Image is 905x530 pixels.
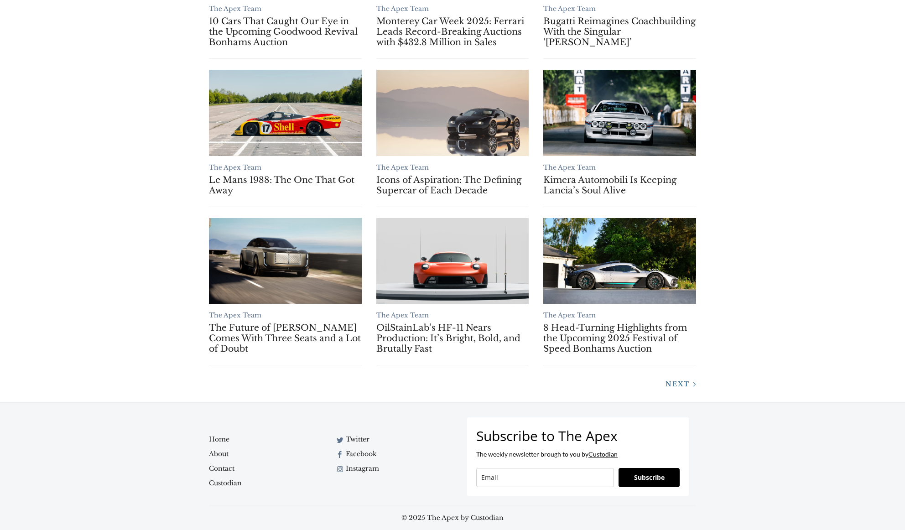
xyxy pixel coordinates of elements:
[209,218,362,304] a: The Future of Bentley Comes With Three Seats and a Lot of Doubt
[209,5,261,13] a: The Apex Team
[376,5,429,13] a: The Apex Team
[209,70,362,156] a: Le Mans 1988: The One That Got Away
[619,468,680,487] button: Subscribe
[209,322,362,354] a: The Future of [PERSON_NAME] Comes With Three Seats and a Lot of Doubt
[209,432,312,447] a: Home
[543,322,696,354] a: 8 Head-Turning Highlights from the Upcoming 2025 Festival of Speed Bonhams Auction
[543,5,596,13] a: The Apex Team
[376,16,529,47] a: Monterey Car Week 2025: Ferrari Leads Record-Breaking Auctions with $432.8 Million in Sales
[588,450,618,458] a: Custodian
[209,461,312,476] a: Contact
[334,461,445,476] a: Instagram
[543,70,696,156] a: Kimera Automobili Is Keeping Lancia’s Soul Alive
[334,447,445,461] a: Facebook
[376,218,529,304] a: OilStainLab’s HF-11 Nears Production: It’s Bright, Bold, and Brutally Fast
[209,447,312,461] a: About
[209,476,320,490] a: Custodian
[658,379,696,388] a: Next
[666,380,690,388] span: Next
[376,175,529,196] a: Icons of Aspiration: The Defining Supercar of Each Decade
[209,163,261,171] a: The Apex Team
[543,175,696,196] a: Kimera Automobili Is Keeping Lancia’s Soul Alive
[376,70,529,156] a: Icons of Aspiration: The Defining Supercar of Each Decade
[376,163,429,171] a: The Apex Team
[334,432,445,447] a: Twitter
[376,311,429,319] a: The Apex Team
[476,426,680,445] h4: Subscribe to The Apex
[376,322,529,354] a: OilStainLab’s HF-11 Nears Production: It’s Bright, Bold, and Brutally Fast
[476,450,680,459] p: The weekly newsletter brough to you by
[543,218,696,304] a: 8 Head-Turning Highlights from the Upcoming 2025 Festival of Speed Bonhams Auction
[543,163,596,171] a: The Apex Team
[543,16,696,47] a: Bugatti Reimagines Coachbuilding With the Singular ‘[PERSON_NAME]’
[209,513,696,523] span: © 2025 The Apex by Custodian
[209,16,362,47] a: 10 Cars That Caught Our Eye in the Upcoming Goodwood Revival Bonhams Auction
[476,468,614,487] input: Email
[209,311,261,319] a: The Apex Team
[209,175,362,196] a: Le Mans 1988: The One That Got Away
[543,311,596,319] a: The Apex Team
